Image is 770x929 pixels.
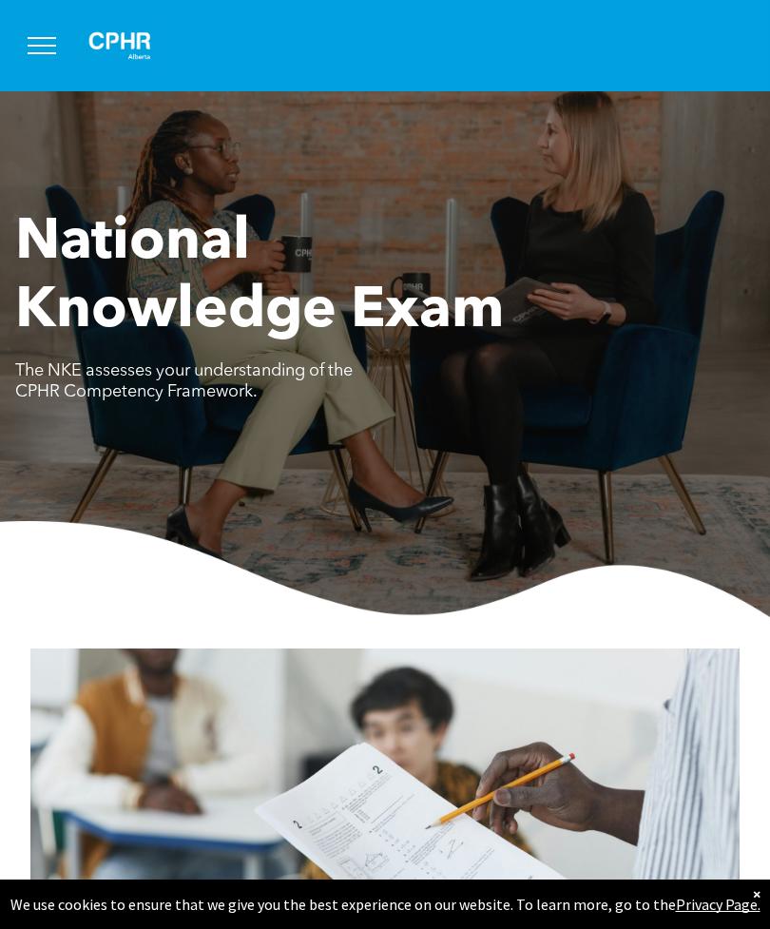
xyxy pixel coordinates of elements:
[17,21,67,70] button: menu
[753,884,760,903] div: Dismiss notification
[15,215,504,340] span: National Knowledge Exam
[15,362,353,400] span: The NKE assesses your understanding of the CPHR Competency Framework.
[676,895,760,914] a: Privacy Page.
[72,15,167,76] img: A white background with a few lines on it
